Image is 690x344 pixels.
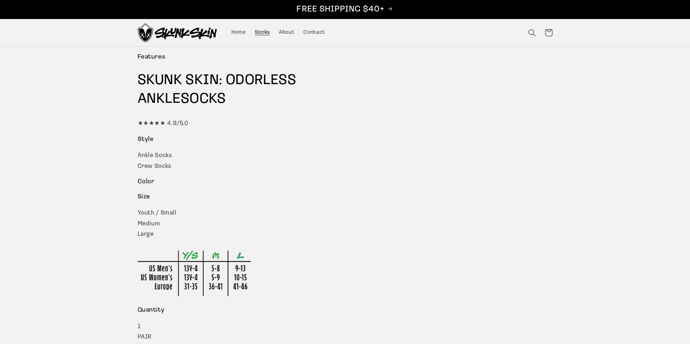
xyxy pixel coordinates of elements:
[138,306,553,315] h3: Quantity
[227,25,250,41] a: Home
[138,251,251,296] img: Sizing Chart
[255,29,270,36] span: Socks
[231,29,246,36] span: Home
[138,118,553,129] div: ★★★★★ 4.9/5.0
[274,25,299,41] a: About
[524,24,540,41] summary: Search
[138,53,553,61] h3: Features
[138,161,553,172] div: Crew Socks
[138,193,553,201] h3: Size
[138,208,553,219] div: Youth / Small
[138,321,553,343] div: 1 PAIR
[138,23,217,42] img: Skunk Skin Anti-Odor Socks.
[279,29,294,36] span: About
[138,136,553,144] h3: Style
[138,71,553,109] h1: SKUNK SKIN: ODORLESS SOCKS
[138,92,181,106] span: ANKLE
[138,178,553,186] h3: Color
[8,4,682,15] p: FREE SHIPPING $40+
[250,25,274,41] a: Socks
[299,25,330,41] a: Contact
[138,229,553,240] div: Large
[303,29,325,36] span: Contact
[138,150,553,161] div: Ankle Socks
[138,219,553,229] div: Medium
